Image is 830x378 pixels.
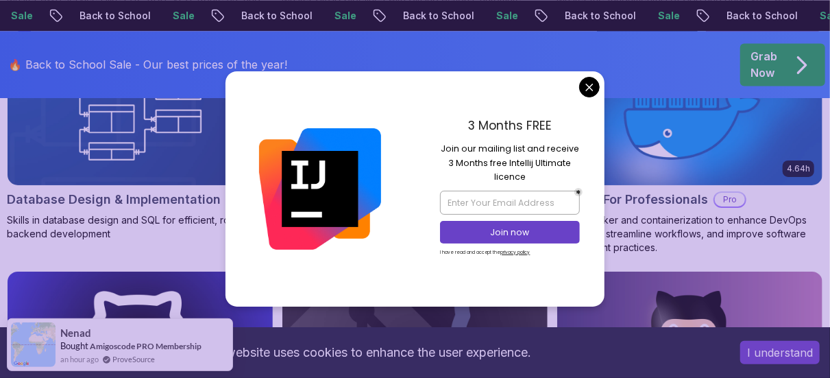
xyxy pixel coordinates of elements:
[7,213,273,241] p: Skills in database design and SQL for efficient, robust backend development
[306,9,350,23] p: Sale
[8,36,273,185] img: Database Design & Implementation card
[60,327,91,339] span: Nenad
[375,9,468,23] p: Back to School
[557,36,822,185] img: Docker For Professionals card
[51,9,145,23] p: Back to School
[145,9,188,23] p: Sale
[557,190,708,209] h2: Docker For Professionals
[468,9,512,23] p: Sale
[112,353,155,365] a: ProveSource
[11,322,56,367] img: provesource social proof notification image
[7,190,221,209] h2: Database Design & Implementation
[787,163,810,174] p: 4.64h
[60,353,99,365] span: an hour ago
[557,213,823,255] p: Learn Docker and containerization to enhance DevOps efficiency, streamline workflows, and improve...
[557,36,823,255] a: Docker For Professionals card4.64hDocker For ProfessionalsProLearn Docker and containerization to...
[7,36,273,241] a: Database Design & Implementation card1.70hNEWDatabase Design & ImplementationProSkills in databas...
[630,9,674,23] p: Sale
[715,193,745,206] p: Pro
[60,340,88,351] span: Bought
[537,9,630,23] p: Back to School
[698,9,792,23] p: Back to School
[213,9,306,23] p: Back to School
[90,340,202,352] a: Amigoscode PRO Membership
[750,48,777,81] p: Grab Now
[10,338,720,368] div: This website uses cookies to enhance the user experience.
[8,56,287,73] p: 🔥 Back to School Sale - Our best prices of the year!
[740,341,820,364] button: Accept cookies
